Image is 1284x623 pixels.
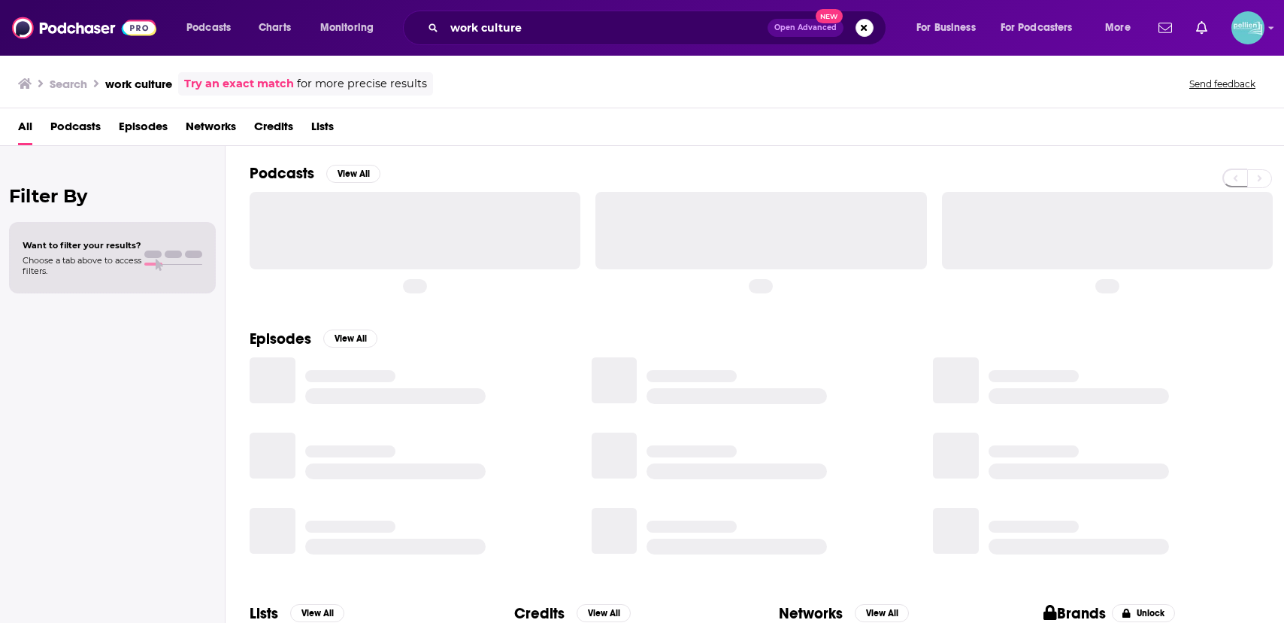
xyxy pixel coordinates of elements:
span: Podcasts [186,17,231,38]
img: Podchaser - Follow, Share and Rate Podcasts [12,14,156,42]
a: EpisodesView All [250,330,377,348]
h2: Podcasts [250,164,314,183]
span: More [1105,17,1131,38]
h2: Brands [1043,604,1106,623]
button: View All [290,604,344,622]
button: View All [326,165,380,183]
h2: Credits [514,604,565,623]
a: Lists [311,114,334,145]
a: All [18,114,32,145]
button: View All [855,604,909,622]
h2: Episodes [250,330,311,348]
button: open menu [310,16,393,40]
a: NetworksView All [779,604,909,623]
h3: Search [50,77,87,91]
input: Search podcasts, credits, & more... [444,16,768,40]
button: Show profile menu [1231,11,1264,44]
button: View All [577,604,631,622]
div: Search podcasts, credits, & more... [417,11,901,45]
button: open menu [906,16,995,40]
h3: work culture [105,77,172,91]
button: View All [323,330,377,348]
span: For Podcasters [1001,17,1073,38]
span: Logged in as JessicaPellien [1231,11,1264,44]
h2: Filter By [9,185,216,207]
span: Monitoring [320,17,374,38]
a: CreditsView All [514,604,631,623]
a: Credits [254,114,293,145]
button: open menu [176,16,250,40]
h2: Lists [250,604,278,623]
span: Open Advanced [774,24,837,32]
h2: Networks [779,604,843,623]
a: Networks [186,114,236,145]
button: Open AdvancedNew [768,19,843,37]
a: Show notifications dropdown [1152,15,1178,41]
a: Podcasts [50,114,101,145]
span: Want to filter your results? [23,240,141,251]
a: Try an exact match [184,75,294,93]
a: Episodes [119,114,168,145]
button: open menu [1095,16,1149,40]
button: Send feedback [1185,77,1260,90]
button: Unlock [1112,604,1176,622]
a: Charts [249,16,300,40]
img: User Profile [1231,11,1264,44]
span: Charts [259,17,291,38]
a: ListsView All [250,604,344,623]
span: For Business [916,17,976,38]
span: New [816,9,843,23]
span: for more precise results [297,75,427,93]
a: Show notifications dropdown [1190,15,1213,41]
span: Choose a tab above to access filters. [23,255,141,276]
a: PodcastsView All [250,164,380,183]
button: open menu [991,16,1095,40]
